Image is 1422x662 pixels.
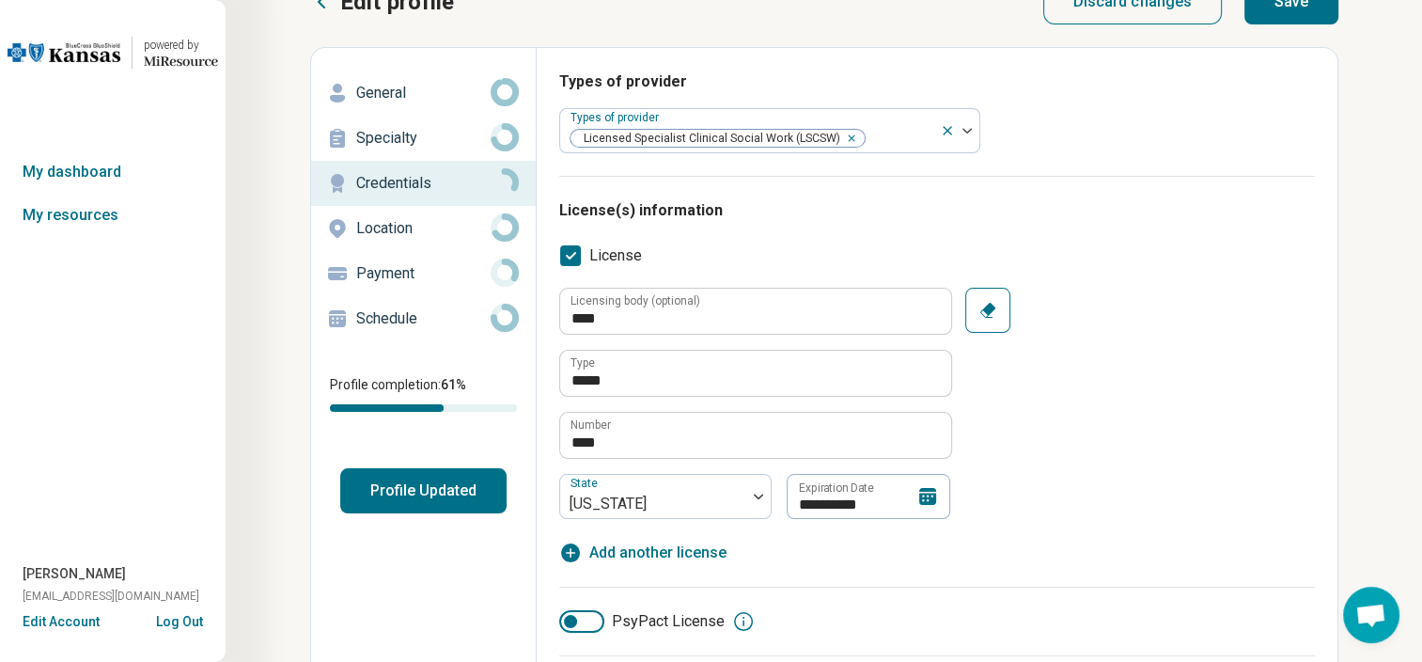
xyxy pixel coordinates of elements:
h3: Types of provider [559,71,1315,93]
label: Number [570,419,611,431]
a: Credentials [311,161,536,206]
h3: License(s) information [559,199,1315,222]
span: 61 % [441,377,466,392]
p: Schedule [356,307,491,330]
button: Add another license [559,542,727,564]
p: General [356,82,491,104]
span: Licensed Specialist Clinical Social Work (LSCSW) [570,130,846,148]
p: Specialty [356,127,491,150]
img: Blue Cross Blue Shield Kansas [8,30,120,75]
label: Types of provider [570,111,663,124]
label: PsyPact License [559,610,725,633]
label: Licensing body (optional) [570,295,700,307]
span: License [589,244,642,267]
a: Specialty [311,116,536,161]
a: Location [311,206,536,251]
label: Type [570,357,595,369]
button: Log Out [156,612,203,627]
span: Add another license [589,542,727,564]
input: credential.licenses.0.name [560,351,951,396]
div: Profile completion: [311,364,536,423]
div: Profile completion [330,404,517,412]
a: Open chat [1343,587,1399,643]
a: Payment [311,251,536,296]
p: Payment [356,262,491,285]
label: State [570,477,602,490]
span: [PERSON_NAME] [23,564,126,584]
a: General [311,71,536,116]
span: [EMAIL_ADDRESS][DOMAIN_NAME] [23,588,199,605]
a: Blue Cross Blue Shield Kansaspowered by [8,30,218,75]
p: Credentials [356,172,491,195]
p: Location [356,217,491,240]
div: powered by [144,37,218,54]
button: Edit Account [23,612,100,632]
a: Schedule [311,296,536,341]
button: Profile Updated [340,468,507,513]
